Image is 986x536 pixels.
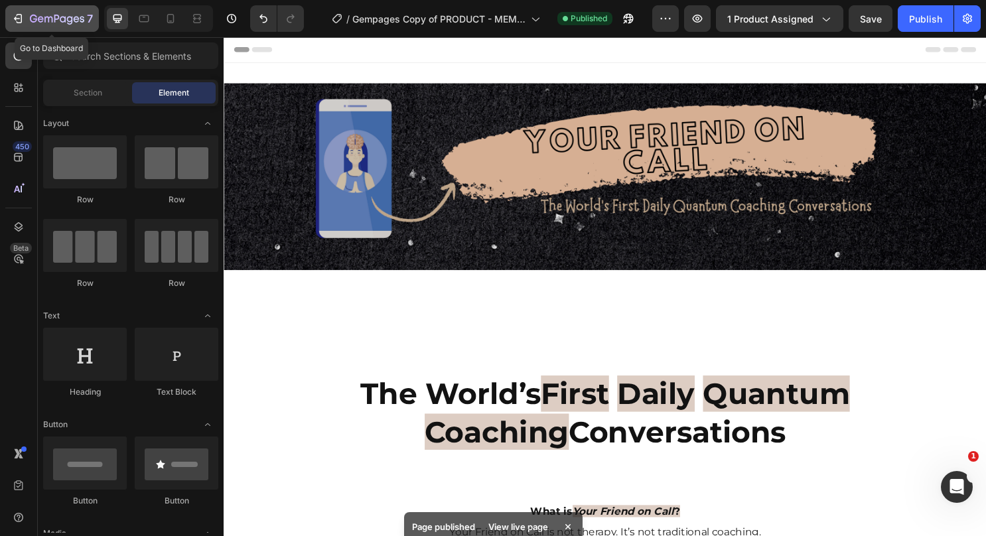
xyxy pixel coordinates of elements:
[860,13,882,25] span: Save
[331,354,402,391] strong: First
[412,520,475,533] p: Page published
[159,87,189,99] span: Element
[909,12,942,26] div: Publish
[43,277,127,289] div: Row
[716,5,843,32] button: 1 product assigned
[135,194,218,206] div: Row
[25,486,771,505] p: What is
[250,5,304,32] div: Undo/Redo
[197,414,218,435] span: Toggle open
[352,12,526,26] span: Gempages Copy of PRODUCT - MEMBERSHIP
[411,354,492,391] strong: Daily
[135,386,218,398] div: Text Block
[364,489,470,502] i: Your Friend on Call
[968,451,979,462] span: 1
[43,310,60,322] span: Text
[849,5,892,32] button: Save
[13,141,32,152] div: 450
[480,517,556,536] div: View live page
[360,393,587,431] strong: Conversations
[10,243,32,253] div: Beta
[25,508,771,527] p: Your Friend on Call is not therapy. It’s not traditional coaching.
[197,113,218,134] span: Toggle open
[571,13,607,25] span: Published
[43,117,69,129] span: Layout
[43,419,68,431] span: Button
[346,12,350,26] span: /
[43,194,127,206] div: Row
[197,305,218,326] span: Toggle open
[5,5,99,32] button: 7
[87,11,93,27] p: 7
[135,495,218,507] div: Button
[135,277,218,289] div: Row
[43,386,127,398] div: Heading
[898,5,953,32] button: Publish
[941,471,973,503] iframe: Intercom live chat
[364,489,476,502] span: ?
[43,42,218,69] input: Search Sections & Elements
[727,12,813,26] span: 1 product assigned
[224,37,986,536] iframe: Design area
[43,495,127,507] div: Button
[74,87,102,99] span: Section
